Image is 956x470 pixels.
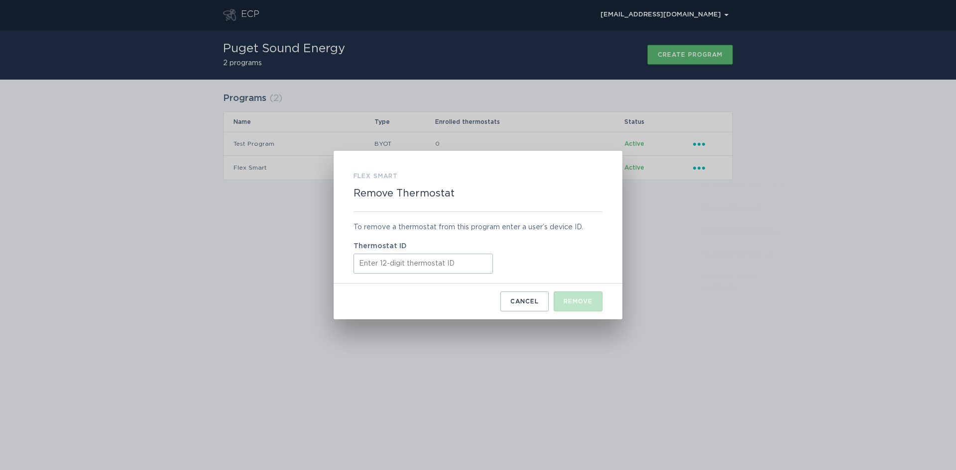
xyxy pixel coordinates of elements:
[334,151,622,319] div: Remove Thermostat
[554,291,602,311] button: Remove
[510,298,539,304] div: Cancel
[354,222,602,233] div: To remove a thermostat from this program enter a user’s device ID.
[354,171,398,182] h3: Flex Smart
[354,243,602,250] label: Thermostat ID
[354,254,493,274] input: Thermostat ID
[354,188,455,199] h2: Remove Thermostat
[564,298,593,304] div: Remove
[500,291,549,311] button: Cancel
